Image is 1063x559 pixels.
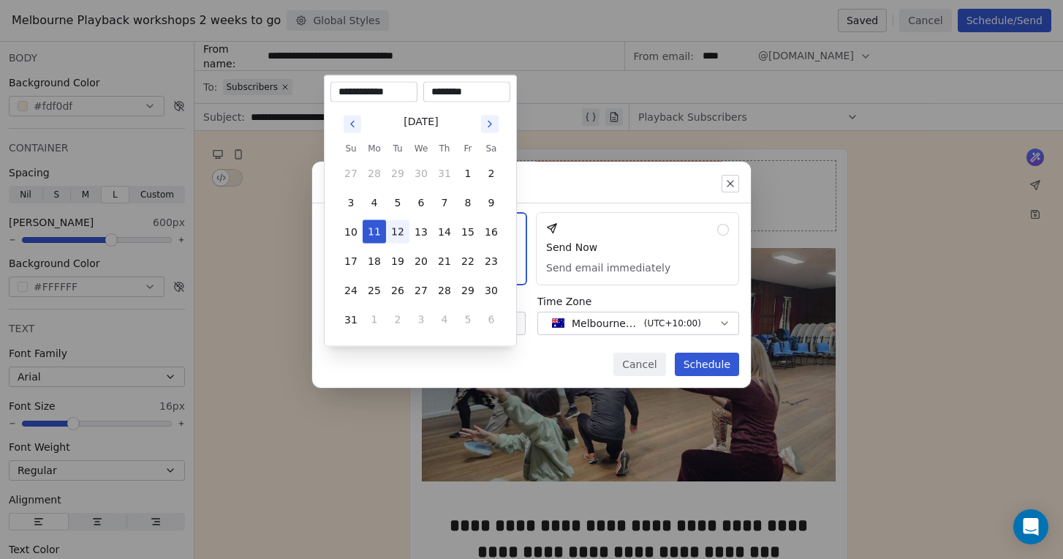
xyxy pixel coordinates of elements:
[480,191,503,214] button: 9
[386,191,409,214] button: 5
[433,308,456,331] button: 4
[386,279,409,302] button: 26
[363,308,386,331] button: 1
[339,191,363,214] button: 3
[456,279,480,302] button: 29
[456,220,480,244] button: 15
[363,141,386,156] th: Monday
[433,279,456,302] button: 28
[339,220,363,244] button: 10
[386,220,409,244] button: 12
[480,162,503,185] button: 2
[433,220,456,244] button: 14
[480,308,503,331] button: 6
[363,191,386,214] button: 4
[409,162,433,185] button: 30
[339,250,363,273] button: 17
[386,308,409,331] button: 2
[363,220,386,244] button: 11
[409,308,433,331] button: 3
[404,114,438,130] div: [DATE]
[456,250,480,273] button: 22
[342,114,363,135] button: Go to previous month
[480,141,503,156] th: Saturday
[480,279,503,302] button: 30
[456,141,480,156] th: Friday
[433,162,456,185] button: 31
[409,141,433,156] th: Wednesday
[386,162,409,185] button: 29
[386,141,409,156] th: Tuesday
[433,141,456,156] th: Thursday
[456,162,480,185] button: 1
[456,191,480,214] button: 8
[433,191,456,214] button: 7
[409,250,433,273] button: 20
[339,279,363,302] button: 24
[363,250,386,273] button: 18
[363,279,386,302] button: 25
[433,250,456,273] button: 21
[480,220,503,244] button: 16
[409,220,433,244] button: 13
[386,250,409,273] button: 19
[409,279,433,302] button: 27
[409,191,433,214] button: 6
[339,162,363,185] button: 27
[456,308,480,331] button: 5
[339,141,363,156] th: Sunday
[480,250,503,273] button: 23
[480,114,500,135] button: Go to next month
[339,308,363,331] button: 31
[363,162,386,185] button: 28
